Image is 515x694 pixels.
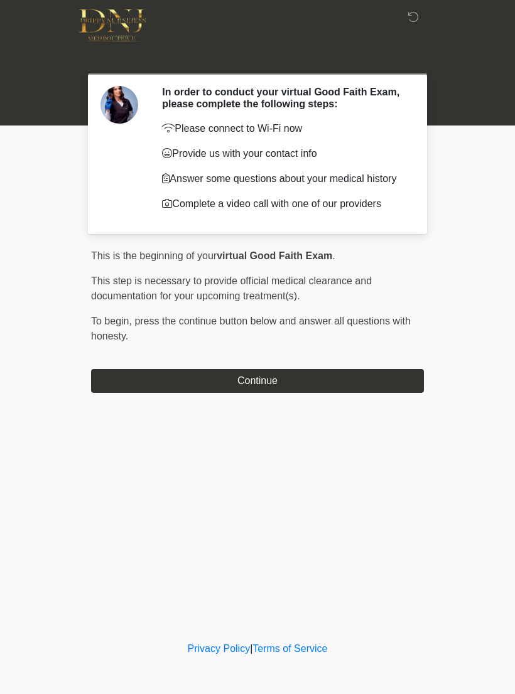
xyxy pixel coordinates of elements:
[250,643,252,654] a: |
[91,250,217,261] span: This is the beginning of your
[100,86,138,124] img: Agent Avatar
[91,316,411,341] span: press the continue button below and answer all questions with honesty.
[162,146,405,161] p: Provide us with your contact info
[82,45,433,68] h1: ‎ ‎
[162,171,405,186] p: Answer some questions about your medical history
[162,86,405,110] h2: In order to conduct your virtual Good Faith Exam, please complete the following steps:
[252,643,327,654] a: Terms of Service
[188,643,251,654] a: Privacy Policy
[162,196,405,211] p: Complete a video call with one of our providers
[91,369,424,393] button: Continue
[91,316,134,326] span: To begin,
[162,121,405,136] p: Please connect to Wi-Fi now
[79,9,146,41] img: DNJ Med Boutique Logo
[217,250,332,261] strong: virtual Good Faith Exam
[91,275,372,301] span: This step is necessary to provide official medical clearance and documentation for your upcoming ...
[332,250,335,261] span: .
